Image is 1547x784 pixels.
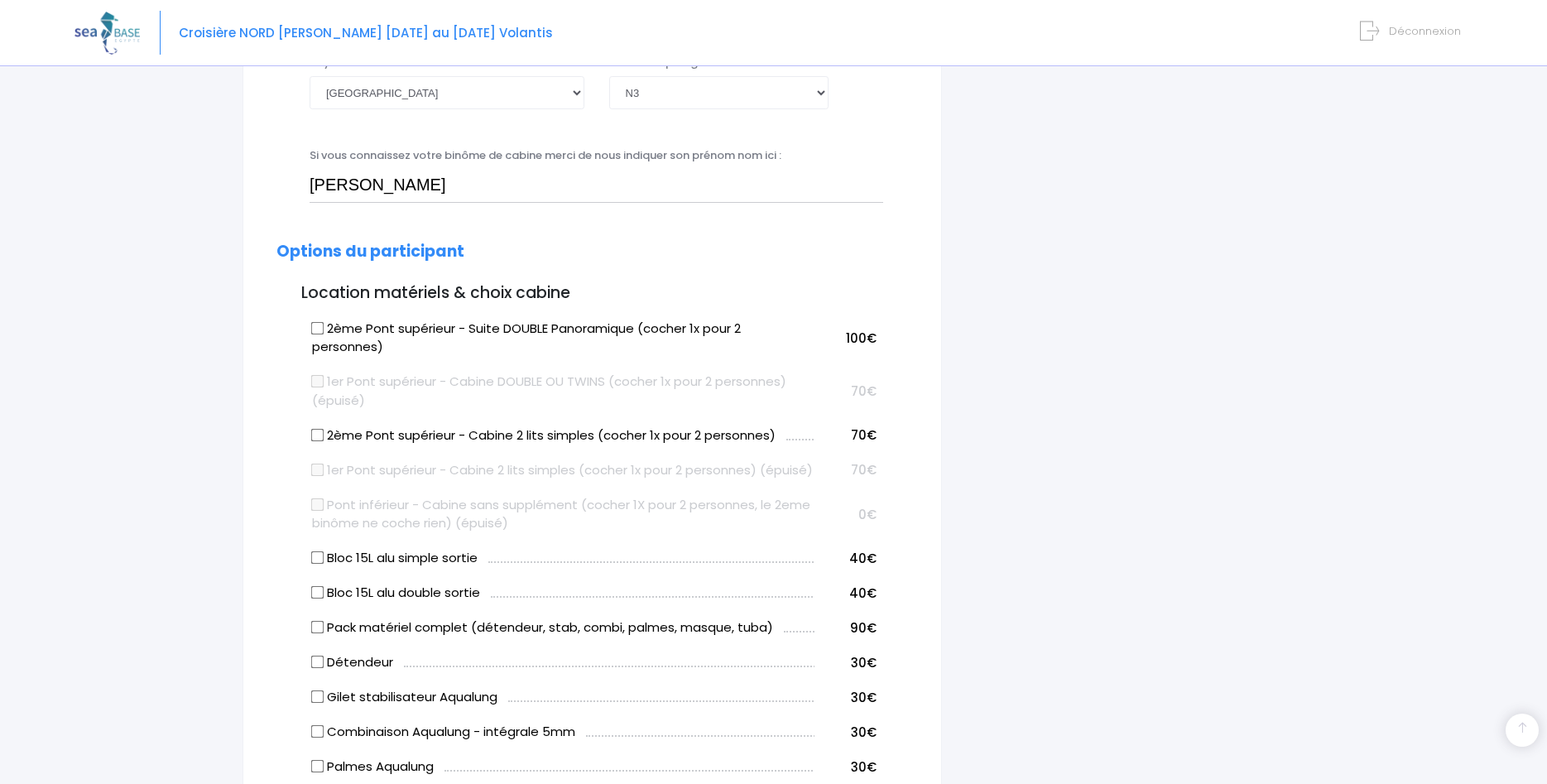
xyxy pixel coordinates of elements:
label: Si vous connaissez votre binôme de cabine merci de nous indiquer son prénom nom ici : [310,147,781,164]
span: 100€ [846,329,877,347]
label: Bloc 15L alu simple sortie [312,549,478,568]
label: 1er Pont supérieur - Cabine DOUBLE OU TWINS (cocher 1x pour 2 personnes) (épuisé) [312,373,814,410]
span: 70€ [851,426,877,444]
span: 30€ [851,724,877,741]
h3: Location matériels & choix cabine [276,284,908,303]
input: 2ème Pont supérieur - Cabine 2 lits simples (cocher 1x pour 2 personnes) [311,428,324,441]
label: Gilet stabilisateur Aqualung [312,688,497,707]
label: Palmes Aqualung [312,758,434,777]
input: Pack matériel complet (détendeur, stab, combi, palmes, masque, tuba) [311,621,324,634]
span: Croisière NORD [PERSON_NAME] [DATE] au [DATE] Volantis [179,24,553,41]
label: 2ème Pont supérieur - Suite DOUBLE Panoramique (cocher 1x pour 2 personnes) [312,320,814,357]
span: Déconnexion [1389,23,1461,39]
h2: Options du participant [276,243,908,262]
span: 70€ [851,382,877,400]
input: 1er Pont supérieur - Cabine DOUBLE OU TWINS (cocher 1x pour 2 personnes) (épuisé) [311,375,324,388]
label: Bloc 15L alu double sortie [312,584,480,603]
span: 30€ [851,758,877,776]
input: Gilet stabilisateur Aqualung [311,690,324,704]
label: Pont inférieur - Cabine sans supplément (cocher 1X pour 2 personnes, le 2eme binôme ne coche rien... [312,496,814,533]
label: Combinaison Aqualung - intégrale 5mm [312,723,575,742]
label: Pack matériel complet (détendeur, stab, combi, palmes, masque, tuba) [312,618,773,637]
label: Détendeur [312,653,393,672]
label: 2ème Pont supérieur - Cabine 2 lits simples (cocher 1x pour 2 personnes) [312,426,776,445]
span: 40€ [849,550,877,567]
span: 30€ [851,689,877,706]
span: 90€ [850,619,877,637]
span: 30€ [851,654,877,671]
span: 0€ [858,506,877,523]
input: Combinaison Aqualung - intégrale 5mm [311,725,324,738]
input: 2ème Pont supérieur - Suite DOUBLE Panoramique (cocher 1x pour 2 personnes) [311,321,324,334]
label: 1er Pont supérieur - Cabine 2 lits simples (cocher 1x pour 2 personnes) (épuisé) [312,461,813,480]
span: 40€ [849,584,877,602]
input: Palmes Aqualung [311,760,324,773]
input: Bloc 15L alu double sortie [311,586,324,599]
input: Bloc 15L alu simple sortie [311,551,324,565]
input: Pont inférieur - Cabine sans supplément (cocher 1X pour 2 personnes, le 2eme binôme ne coche rien... [311,498,324,511]
span: 70€ [851,461,877,479]
input: Détendeur [311,656,324,669]
input: 1er Pont supérieur - Cabine 2 lits simples (cocher 1x pour 2 personnes) (épuisé) [311,463,324,476]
